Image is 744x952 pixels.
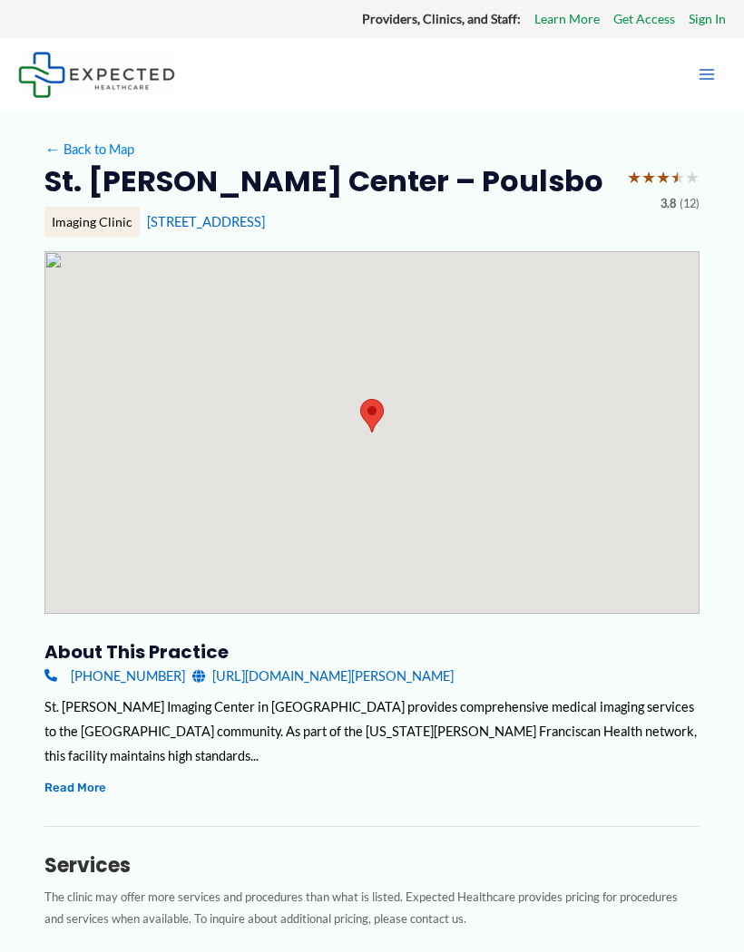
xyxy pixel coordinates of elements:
span: 3.8 [661,193,676,215]
span: ★ [685,162,700,193]
h3: Services [44,853,700,879]
span: (12) [680,193,700,215]
strong: Providers, Clinics, and Staff: [362,11,521,26]
h2: St. [PERSON_NAME] Center – Poulsbo [44,162,603,200]
h3: About this practice [44,640,700,664]
button: Main menu toggle [688,55,726,93]
a: Get Access [613,7,675,31]
button: Read More [44,777,106,798]
div: Imaging Clinic [44,207,140,238]
a: Learn More [534,7,600,31]
div: St. [PERSON_NAME] Imaging Center in [GEOGRAPHIC_DATA] provides comprehensive medical imaging serv... [44,695,700,768]
a: ←Back to Map [44,137,134,161]
a: Sign In [689,7,726,31]
a: [STREET_ADDRESS] [147,214,265,229]
a: [PHONE_NUMBER] [44,664,185,688]
span: ← [44,141,61,158]
a: [URL][DOMAIN_NAME][PERSON_NAME] [192,664,454,688]
span: ★ [627,162,641,193]
img: Expected Healthcare Logo - side, dark font, small [18,52,175,98]
span: ★ [656,162,671,193]
span: ★ [671,162,685,193]
span: ★ [641,162,656,193]
p: The clinic may offer more services and procedures than what is listed. Expected Healthcare provid... [44,886,700,930]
